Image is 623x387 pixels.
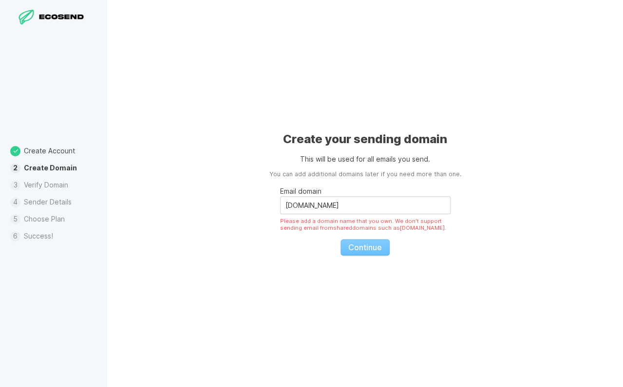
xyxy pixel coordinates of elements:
[269,170,461,179] aside: You can add additional domains later if you need more than one.
[280,196,451,214] input: Email domain
[280,218,451,231] div: Please add a domain name that you own. We don't support sending email from shared domains such as...
[283,131,447,147] h1: Create your sending domain
[280,186,451,196] p: Email domain
[300,154,430,164] p: This will be used for all emails you send.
